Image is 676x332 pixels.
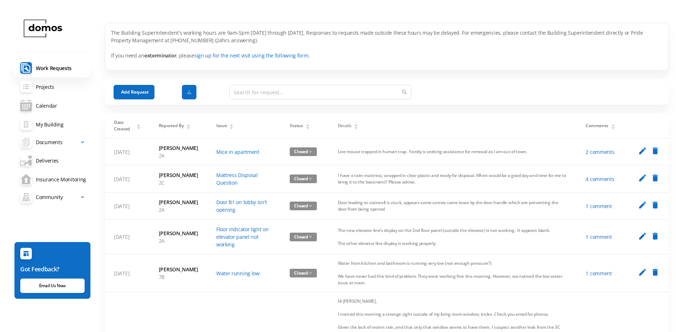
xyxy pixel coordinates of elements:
h6: [PERSON_NAME] [159,229,198,237]
td: [DATE] [105,254,150,292]
i: icon: caret-up [611,123,615,125]
td: I have a twin mattress, wrapped in clear plastic and ready for disposal. When would be a good day... [329,165,577,193]
a: Work Requests [14,59,91,77]
i: icon: caret-down [187,126,191,128]
h6: [PERSON_NAME] [159,144,198,152]
i: edit [638,201,647,210]
a: Projects [14,77,91,96]
span: Closed [290,147,316,156]
i: delete [651,173,660,182]
div: Sort [611,123,615,128]
a: sign up for the next visit using the following form [194,52,309,59]
i: icon: caret-down [230,126,234,128]
td: Live mouse trapped in human trap. Family is seeking assistance for removal as I am out of town. [329,138,577,165]
h6: [PERSON_NAME] [159,266,198,273]
i: icon: caret-up [230,123,234,125]
p: 2A [159,206,198,214]
i: icon: caret-down [136,126,140,128]
td: Door leading to stairwell is stuck, appears some screws came loose by the door handle which are p... [329,193,577,220]
div: Sort [229,123,234,128]
p: 2A [159,237,198,245]
span: Status [290,122,303,129]
span: Closed [290,202,316,210]
td: The new elevator line’s display on the 2nd floor panel (outside the elevator) is not working. It ... [329,220,577,254]
i: edit [638,146,647,155]
td: Water from kitchen and bathroom is running very low (not enough pressure?) We have never had this... [329,254,577,292]
h6: [PERSON_NAME] [159,198,198,206]
a: Calendar [14,96,91,115]
a: Door B1 on lobby isn’t opening [216,199,267,213]
div: Sort [136,123,141,128]
td: [DATE] [105,220,150,254]
input: Search for request... [229,85,412,99]
p: 7B [159,273,198,281]
div: Sort [306,123,310,128]
td: [DATE] [105,138,150,165]
span: Issue [216,122,227,129]
a: Mattress Disposal Question [216,172,258,186]
a: Floor indicator light on elevator panel not working [216,226,269,248]
span: Reported By [159,122,184,129]
i: icon: caret-up [136,123,140,125]
p: 2C [159,179,198,186]
a: 1 comment [586,233,612,240]
a: Mice in apartment [216,148,259,155]
a: Water running low [216,270,260,277]
i: icon: search [402,90,407,95]
a: My Building [14,115,91,134]
i: icon: down [309,204,312,208]
a: 1 comment [586,203,612,210]
i: delete [651,146,660,155]
i: icon: caret-down [354,126,358,128]
span: Closed [290,233,316,241]
i: delete [651,201,660,210]
a: Deliveries [14,151,91,170]
i: icon: caret-up [354,123,358,125]
h6: Got Feedback? [20,265,85,273]
a: Insurance Monitoring [14,170,91,189]
a: 2 comments [586,148,614,155]
i: edit [638,232,647,241]
b: exterminator [144,52,176,59]
i: icon: down [309,150,312,154]
span: Documents [36,135,62,150]
span: Date Created [114,119,134,132]
div: Sort [354,123,358,128]
i: edit [638,268,647,277]
td: [DATE] [105,165,150,193]
div: Sort [186,123,191,128]
i: icon: caret-up [306,123,310,125]
span: Details [338,122,352,129]
h6: [PERSON_NAME] [159,171,198,179]
i: icon: caret-down [611,126,615,128]
i: delete [651,268,660,277]
i: icon: down [309,235,312,238]
p: The Building Superintendent's working hours are 9am-5pm [DATE] through [DATE]. Responses to reque... [111,29,663,59]
a: 4 comments [586,176,614,182]
span: Community [36,190,63,204]
p: 2A [159,152,198,159]
td: [DATE] [105,193,150,220]
i: icon: caret-up [187,123,191,125]
i: icon: caret-down [306,126,310,128]
span: Closed [290,174,316,183]
span: Comments [586,122,608,129]
span: Closed [290,269,316,277]
button: Add Request [114,85,154,99]
i: icon: down [309,271,312,275]
a: Email Us Now [20,279,85,293]
i: icon: down [309,177,312,181]
i: edit [638,173,647,182]
i: delete [651,232,660,241]
button: icon: download [182,85,196,99]
a: 1 comment [586,270,612,277]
